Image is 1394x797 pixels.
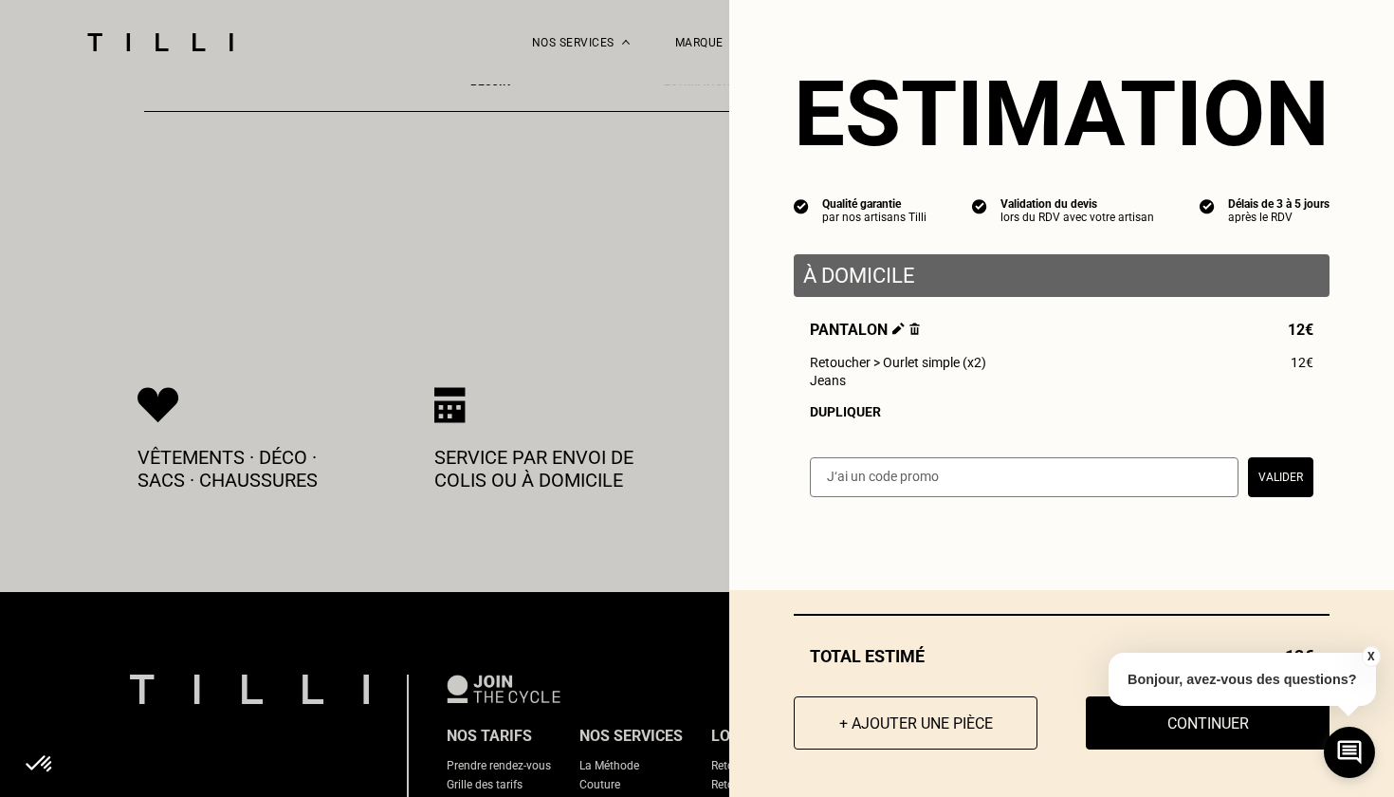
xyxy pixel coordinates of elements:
p: À domicile [803,264,1320,287]
button: + Ajouter une pièce [794,696,1037,750]
span: Jeans [810,373,846,388]
div: par nos artisans Tilli [822,211,926,224]
div: Dupliquer [810,404,1313,419]
div: après le RDV [1228,211,1330,224]
span: 12€ [1291,355,1313,370]
img: icon list info [972,197,987,214]
img: Éditer [892,323,905,335]
section: Estimation [794,61,1330,167]
img: icon list info [794,197,809,214]
img: Supprimer [909,323,920,335]
img: icon list info [1200,197,1215,214]
div: lors du RDV avec votre artisan [1000,211,1154,224]
div: Qualité garantie [822,197,926,211]
button: Continuer [1086,696,1330,750]
span: Pantalon [810,321,920,339]
button: Valider [1248,457,1313,497]
span: Retoucher > Ourlet simple (x2) [810,355,986,370]
p: Bonjour, avez-vous des questions? [1109,653,1376,706]
input: J‘ai un code promo [810,457,1238,497]
div: Validation du devis [1000,197,1154,211]
button: X [1361,646,1380,667]
div: Total estimé [794,646,1330,666]
div: Délais de 3 à 5 jours [1228,197,1330,211]
span: 12€ [1288,321,1313,339]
